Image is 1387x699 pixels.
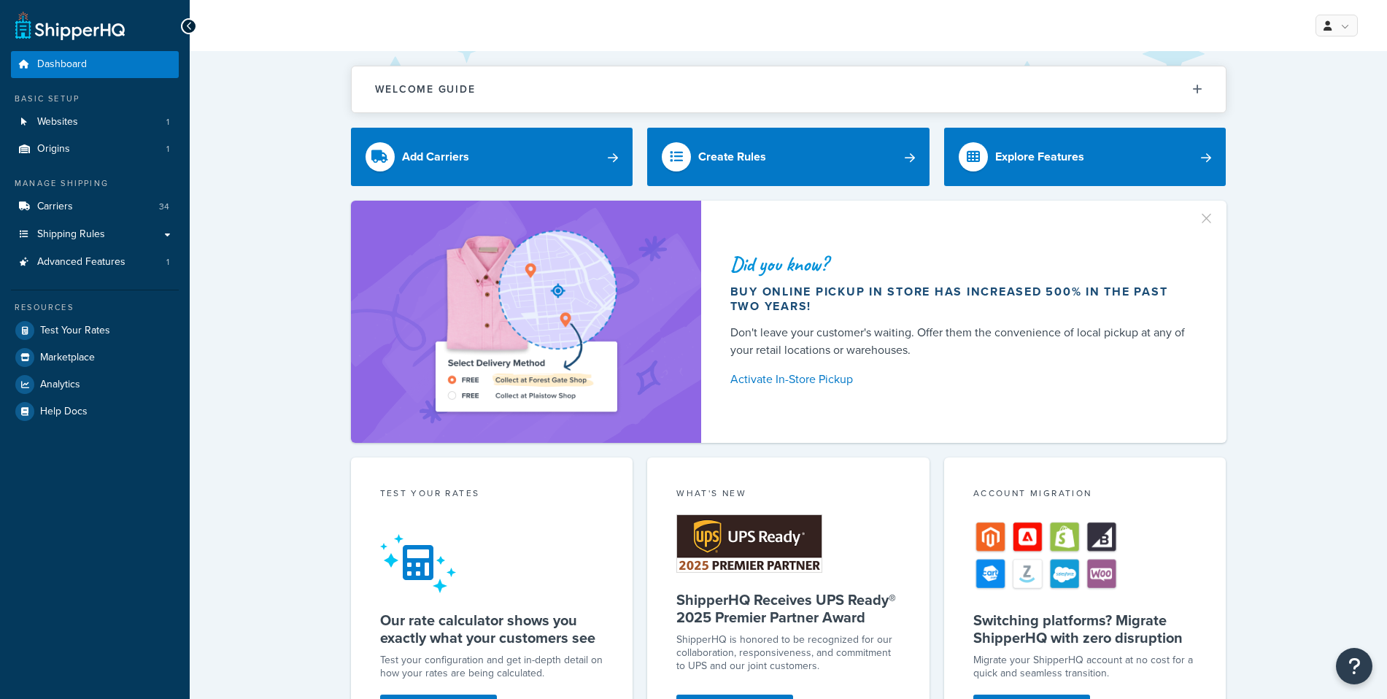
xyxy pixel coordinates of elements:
[37,256,125,269] span: Advanced Features
[973,654,1197,680] div: Migrate your ShipperHQ account at no cost for a quick and seamless transition.
[11,371,179,398] a: Analytics
[730,285,1191,314] div: Buy online pickup in store has increased 500% in the past two years!
[40,406,88,418] span: Help Docs
[676,591,900,626] h5: ShipperHQ Receives UPS Ready® 2025 Premier Partner Award
[37,58,87,71] span: Dashboard
[11,193,179,220] li: Carriers
[730,254,1191,274] div: Did you know?
[973,487,1197,503] div: Account Migration
[11,221,179,248] a: Shipping Rules
[11,51,179,78] a: Dashboard
[11,136,179,163] a: Origins1
[380,487,604,503] div: Test your rates
[676,633,900,673] p: ShipperHQ is honored to be recognized for our collaboration, responsiveness, and commitment to UP...
[730,324,1191,359] div: Don't leave your customer's waiting. Offer them the convenience of local pickup at any of your re...
[166,116,169,128] span: 1
[352,66,1226,112] button: Welcome Guide
[40,352,95,364] span: Marketplace
[995,147,1084,167] div: Explore Features
[676,487,900,503] div: What's New
[973,611,1197,646] h5: Switching platforms? Migrate ShipperHQ with zero disruption
[11,136,179,163] li: Origins
[944,128,1226,186] a: Explore Features
[37,201,73,213] span: Carriers
[11,317,179,344] a: Test Your Rates
[11,249,179,276] a: Advanced Features1
[40,379,80,391] span: Analytics
[11,301,179,314] div: Resources
[37,228,105,241] span: Shipping Rules
[698,147,766,167] div: Create Rules
[40,325,110,337] span: Test Your Rates
[351,128,633,186] a: Add Carriers
[375,84,476,95] h2: Welcome Guide
[11,193,179,220] a: Carriers34
[11,249,179,276] li: Advanced Features
[37,116,78,128] span: Websites
[380,611,604,646] h5: Our rate calculator shows you exactly what your customers see
[11,109,179,136] li: Websites
[11,398,179,425] a: Help Docs
[11,93,179,105] div: Basic Setup
[37,143,70,155] span: Origins
[11,177,179,190] div: Manage Shipping
[1336,648,1372,684] button: Open Resource Center
[11,109,179,136] a: Websites1
[11,344,179,371] a: Marketplace
[166,143,169,155] span: 1
[380,654,604,680] div: Test your configuration and get in-depth detail on how your rates are being calculated.
[159,201,169,213] span: 34
[166,256,169,269] span: 1
[394,223,658,421] img: ad-shirt-map-b0359fc47e01cab431d101c4b569394f6a03f54285957d908178d52f29eb9668.png
[730,369,1191,390] a: Activate In-Store Pickup
[402,147,469,167] div: Add Carriers
[647,128,930,186] a: Create Rules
